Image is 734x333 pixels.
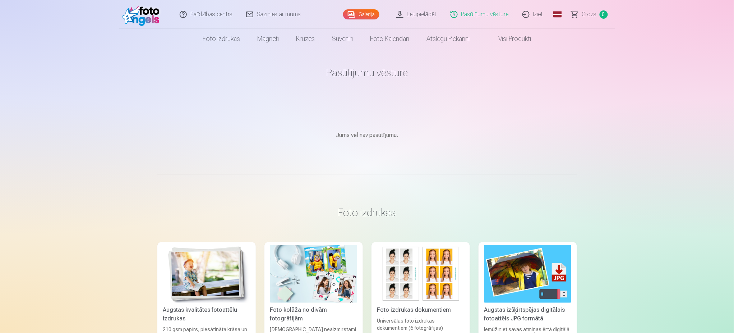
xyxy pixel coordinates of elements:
p: Jums vēl nav pasūtījumu. [157,131,577,140]
img: /fa1 [122,3,163,26]
img: Foto izdrukas dokumentiem [377,245,464,303]
span: Grozs [582,10,597,19]
div: Foto kolāža no divām fotogrāfijām [267,306,360,323]
a: Visi produkti [478,29,540,49]
img: Augstas izšķirtspējas digitālais fotoattēls JPG formātā [484,245,571,303]
h1: Pasūtījumu vēsture [157,66,577,79]
a: Foto izdrukas [194,29,249,49]
a: Suvenīri [323,29,361,49]
div: Foto izdrukas dokumentiem [374,306,467,314]
img: Foto kolāža no divām fotogrāfijām [270,245,357,303]
a: Krūzes [287,29,323,49]
h3: Foto izdrukas [163,206,571,219]
div: Augstas izšķirtspējas digitālais fotoattēls JPG formātā [481,306,574,323]
img: Augstas kvalitātes fotoattēlu izdrukas [163,245,250,303]
a: Atslēgu piekariņi [418,29,478,49]
a: Galerija [343,9,379,19]
div: Augstas kvalitātes fotoattēlu izdrukas [160,306,253,323]
a: Foto kalendāri [361,29,418,49]
span: 0 [600,10,608,19]
a: Magnēti [249,29,287,49]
